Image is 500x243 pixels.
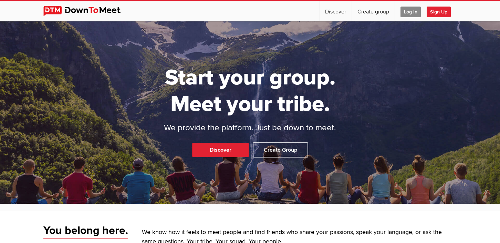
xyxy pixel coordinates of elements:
[43,224,128,239] span: You belong here.
[395,1,426,21] a: Log In
[427,7,451,17] span: Sign Up
[43,6,131,16] img: DownToMeet
[427,1,456,21] a: Sign Up
[400,7,421,17] span: Log In
[138,64,362,118] h1: Start your group. Meet your tribe.
[352,1,395,21] a: Create group
[320,1,352,21] a: Discover
[253,142,308,158] a: Create Group
[192,143,249,157] a: Discover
